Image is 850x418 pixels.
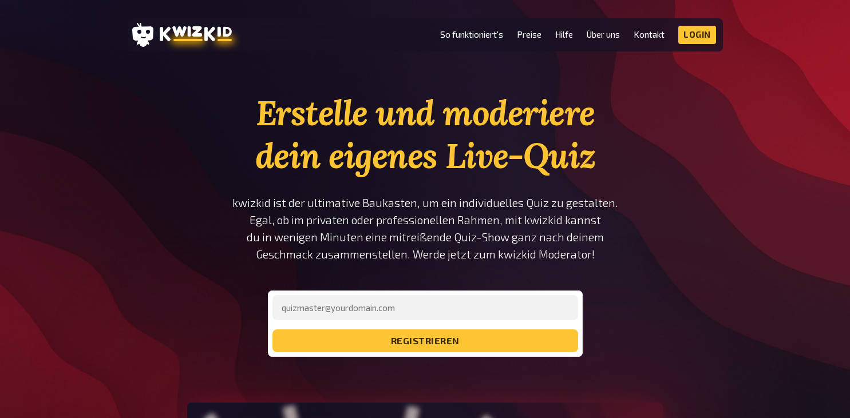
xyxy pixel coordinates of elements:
[272,329,578,352] button: registrieren
[232,91,619,177] h1: Erstelle und moderiere dein eigenes Live-Quiz
[517,30,541,39] a: Preise
[678,26,716,44] a: Login
[232,194,619,263] p: kwizkid ist der ultimative Baukasten, um ein individuelles Quiz zu gestalten. Egal, ob im private...
[634,30,665,39] a: Kontakt
[440,30,503,39] a: So funktioniert's
[555,30,573,39] a: Hilfe
[272,295,578,320] input: quizmaster@yourdomain.com
[587,30,620,39] a: Über uns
